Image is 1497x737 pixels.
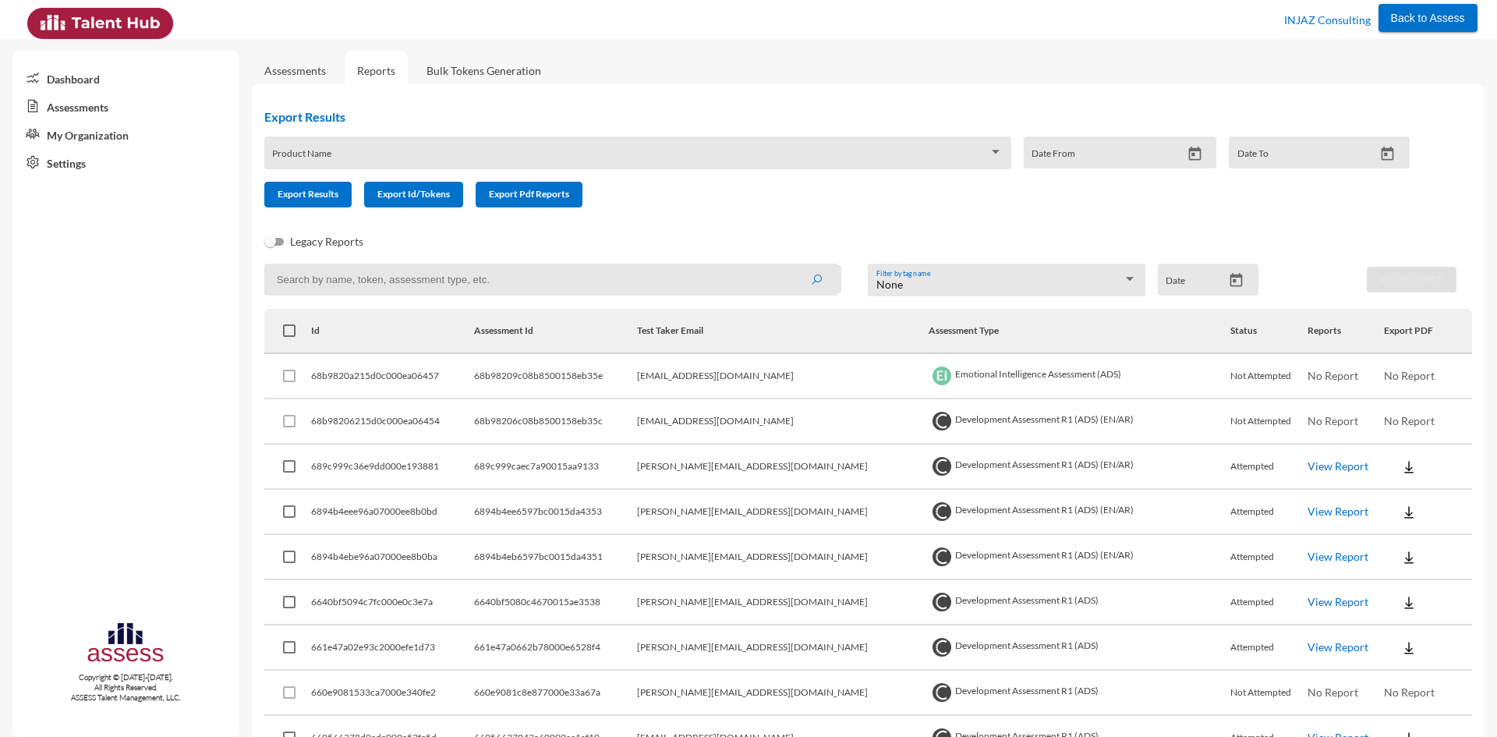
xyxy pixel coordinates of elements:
span: None [876,278,903,291]
span: Download PDF [1380,273,1443,285]
th: Test Taker Email [637,309,929,354]
button: Open calendar [1181,146,1209,162]
h2: Export Results [264,109,1422,124]
td: 68b98206215d0c000ea06454 [311,399,474,445]
span: No Report [1384,414,1435,427]
a: View Report [1308,640,1368,654]
td: 689c999caec7a90015aa9133 [474,445,637,490]
span: No Report [1308,686,1358,699]
td: Development Assessment R1 (ADS) (EN/AR) [929,445,1230,490]
td: Attempted [1230,490,1308,535]
button: Open calendar [1374,146,1401,162]
th: Status [1230,309,1308,354]
td: Development Assessment R1 (ADS) [929,580,1230,625]
p: INJAZ Consulting [1284,8,1371,33]
button: Back to Assess [1378,4,1478,32]
td: 660e9081533ca7000e340fe2 [311,671,474,716]
a: Back to Assess [1378,8,1478,25]
td: 68b98209c08b8500158eb35e [474,354,637,399]
td: Not Attempted [1230,399,1308,445]
button: Download PDF [1367,267,1456,292]
span: No Report [1384,369,1435,382]
a: View Report [1308,550,1368,563]
td: [PERSON_NAME][EMAIL_ADDRESS][DOMAIN_NAME] [637,580,929,625]
td: [PERSON_NAME][EMAIL_ADDRESS][DOMAIN_NAME] [637,490,929,535]
td: Attempted [1230,625,1308,671]
input: Search by name, token, assessment type, etc. [264,264,838,296]
td: Development Assessment R1 (ADS) (EN/AR) [929,535,1230,580]
td: Attempted [1230,445,1308,490]
td: [PERSON_NAME][EMAIL_ADDRESS][DOMAIN_NAME] [637,535,929,580]
button: Export Results [264,182,352,207]
a: Dashboard [12,64,239,92]
td: 6640bf5080c4670015ae3538 [474,580,637,625]
a: Assessments [264,64,326,77]
td: Not Attempted [1230,671,1308,716]
td: Development Assessment R1 (ADS) (EN/AR) [929,399,1230,445]
td: Attempted [1230,535,1308,580]
button: Open calendar [1223,272,1250,289]
a: Bulk Tokens Generation [414,51,554,90]
td: 689c999c36e9dd000e193881 [311,445,474,490]
a: Reports [345,51,408,90]
img: assesscompany-logo.png [86,620,165,669]
span: No Report [1308,369,1358,382]
a: Assessments [12,92,239,120]
td: Development Assessment R1 (ADS) [929,671,1230,716]
a: My Organization [12,120,239,148]
th: Assessment Id [474,309,637,354]
td: 6640bf5094c7fc000e0c3e7a [311,580,474,625]
td: 68b9820a215d0c000ea06457 [311,354,474,399]
td: [EMAIL_ADDRESS][DOMAIN_NAME] [637,399,929,445]
td: 6894b4eee96a07000ee8b0bd [311,490,474,535]
td: [EMAIL_ADDRESS][DOMAIN_NAME] [637,354,929,399]
td: 660e9081c8e877000e33a67a [474,671,637,716]
span: Export Pdf Reports [489,188,569,200]
th: Id [311,309,474,354]
td: 661e47a02e93c2000efe1d73 [311,625,474,671]
span: Export Results [278,188,338,200]
td: 68b98206c08b8500158eb35c [474,399,637,445]
span: No Report [1308,414,1358,427]
th: Export PDF [1384,309,1472,354]
p: Copyright © [DATE]-[DATE]. All Rights Reserved. ASSESS Talent Management, LLC. [12,672,239,703]
td: [PERSON_NAME][EMAIL_ADDRESS][DOMAIN_NAME] [637,671,929,716]
td: [PERSON_NAME][EMAIL_ADDRESS][DOMAIN_NAME] [637,445,929,490]
span: Export Id/Tokens [377,188,450,200]
button: Export Pdf Reports [476,182,582,207]
td: Not Attempted [1230,354,1308,399]
td: 6894b4ebe96a07000ee8b0ba [311,535,474,580]
th: Assessment Type [929,309,1230,354]
a: View Report [1308,505,1368,518]
td: Attempted [1230,580,1308,625]
td: Emotional Intelligence Assessment (ADS) [929,354,1230,399]
button: Export Id/Tokens [364,182,463,207]
td: Development Assessment R1 (ADS) [929,625,1230,671]
td: 6894b4eb6597bc0015da4351 [474,535,637,580]
td: 661e47a0662b78000e6528f4 [474,625,637,671]
td: Development Assessment R1 (ADS) (EN/AR) [929,490,1230,535]
th: Reports [1308,309,1385,354]
span: Back to Assess [1391,12,1465,24]
span: No Report [1384,686,1435,699]
a: Settings [12,148,239,176]
a: View Report [1308,459,1368,473]
td: 6894b4ee6597bc0015da4353 [474,490,637,535]
td: [PERSON_NAME][EMAIL_ADDRESS][DOMAIN_NAME] [637,625,929,671]
a: View Report [1308,595,1368,608]
span: Legacy Reports [290,232,363,251]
